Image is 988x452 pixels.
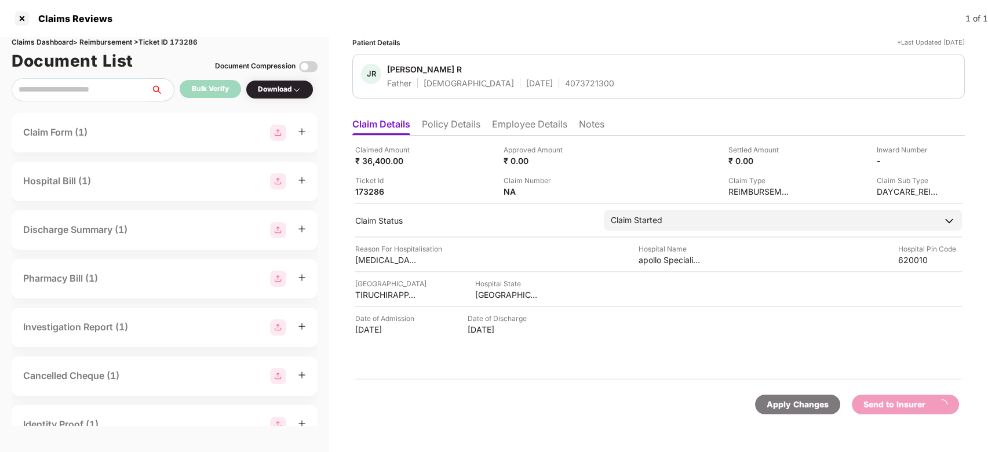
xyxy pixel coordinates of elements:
img: svg+xml;base64,PHN2ZyBpZD0iR3JvdXBfMjg4MTMiIGRhdGEtbmFtZT0iR3JvdXAgMjg4MTMiIHhtbG5zPSJodHRwOi8vd3... [270,222,286,238]
div: Cancelled Cheque (1) [23,369,119,383]
li: Employee Details [492,118,567,135]
div: Claim Number [504,175,567,186]
img: svg+xml;base64,PHN2ZyBpZD0iR3JvdXBfMjg4MTMiIGRhdGEtbmFtZT0iR3JvdXAgMjg4MTMiIHhtbG5zPSJodHRwOi8vd3... [270,368,286,384]
span: plus [298,176,306,184]
div: TIRUCHIRAPPALLI [355,289,419,300]
div: Ticket Id [355,175,419,186]
span: plus [298,322,306,330]
div: Pharmacy Bill (1) [23,271,98,286]
img: svg+xml;base64,PHN2ZyBpZD0iVG9nZ2xlLTMyeDMyIiB4bWxucz0iaHR0cDovL3d3dy53My5vcmcvMjAwMC9zdmciIHdpZH... [299,57,318,76]
div: Document Compression [215,61,296,72]
div: 620010 [898,254,962,265]
div: NA [504,186,567,197]
img: svg+xml;base64,PHN2ZyBpZD0iR3JvdXBfMjg4MTMiIGRhdGEtbmFtZT0iR3JvdXAgMjg4MTMiIHhtbG5zPSJodHRwOi8vd3... [270,417,286,433]
div: Claim Type [728,175,792,186]
div: Claim Sub Type [877,175,940,186]
span: plus [298,420,306,428]
div: 4073721300 [565,78,614,89]
div: Investigation Report (1) [23,320,128,334]
div: Reason For Hospitalisation [355,243,442,254]
h1: Document List [12,48,133,74]
div: Claims Reviews [31,13,112,24]
div: ₹ 0.00 [504,155,567,166]
div: - [877,155,940,166]
div: [GEOGRAPHIC_DATA] [355,278,426,289]
div: [DATE] [468,324,531,335]
span: plus [298,274,306,282]
div: Claim Form (1) [23,125,88,140]
div: Bulk Verify [192,83,229,94]
div: [GEOGRAPHIC_DATA] [475,289,539,300]
div: Apply Changes [767,398,829,411]
img: downArrowIcon [943,215,955,227]
div: Patient Details [352,37,400,48]
div: Father [387,78,411,89]
div: 173286 [355,186,419,197]
img: svg+xml;base64,PHN2ZyBpZD0iR3JvdXBfMjg4MTMiIGRhdGEtbmFtZT0iR3JvdXAgMjg4MTMiIHhtbG5zPSJodHRwOi8vd3... [270,173,286,189]
div: JR [361,64,381,84]
div: Hospital Name [639,243,702,254]
img: svg+xml;base64,PHN2ZyBpZD0iR3JvdXBfMjg4MTMiIGRhdGEtbmFtZT0iR3JvdXAgMjg4MTMiIHhtbG5zPSJodHRwOi8vd3... [270,271,286,287]
div: Download [258,84,301,95]
div: Date of Admission [355,313,419,324]
div: [DATE] [355,324,419,335]
div: DAYCARE_REIMBURSEMENT [877,186,940,197]
div: Approved Amount [504,144,567,155]
span: plus [298,225,306,233]
span: plus [298,127,306,136]
div: REIMBURSEMENT [728,186,792,197]
div: Claimed Amount [355,144,419,155]
span: search [150,85,174,94]
div: Settled Amount [728,144,792,155]
div: Claims Dashboard > Reimbursement > Ticket ID 173286 [12,37,318,48]
div: Claim Status [355,215,592,226]
div: [MEDICAL_DATA] [355,254,419,265]
div: ₹ 0.00 [728,155,792,166]
li: Notes [579,118,604,135]
div: [DATE] [526,78,553,89]
div: *Last Updated [DATE] [897,37,965,48]
div: Hospital State [475,278,539,289]
div: [PERSON_NAME] R [387,64,462,75]
li: Policy Details [422,118,480,135]
img: svg+xml;base64,PHN2ZyBpZD0iR3JvdXBfMjg4MTMiIGRhdGEtbmFtZT0iR3JvdXAgMjg4MTMiIHhtbG5zPSJodHRwOi8vd3... [270,125,286,141]
div: Discharge Summary (1) [23,223,127,237]
div: Date of Discharge [468,313,531,324]
div: [DEMOGRAPHIC_DATA] [424,78,514,89]
div: Send to Insurer [863,398,947,411]
img: svg+xml;base64,PHN2ZyBpZD0iRHJvcGRvd24tMzJ4MzIiIHhtbG5zPSJodHRwOi8vd3d3LnczLm9yZy8yMDAwL3N2ZyIgd2... [292,85,301,94]
li: Claim Details [352,118,410,135]
div: Hospital Bill (1) [23,174,91,188]
span: plus [298,371,306,379]
div: Claim Started [611,214,662,227]
div: Hospital Pin Code [898,243,962,254]
div: Identity Proof (1) [23,417,99,432]
span: loading [936,399,948,410]
div: Inward Number [877,144,940,155]
button: search [150,78,174,101]
div: 1 of 1 [965,12,988,25]
img: svg+xml;base64,PHN2ZyBpZD0iR3JvdXBfMjg4MTMiIGRhdGEtbmFtZT0iR3JvdXAgMjg4MTMiIHhtbG5zPSJodHRwOi8vd3... [270,319,286,336]
div: apollo Speciality hospital [639,254,702,265]
div: ₹ 36,400.00 [355,155,419,166]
